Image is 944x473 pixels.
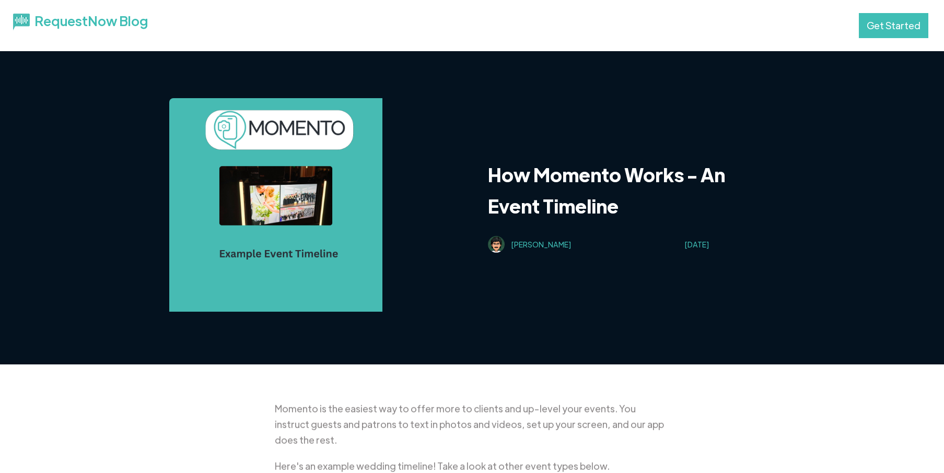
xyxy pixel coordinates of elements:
div: [DATE] [684,238,709,251]
p: Momento is the easiest way to offer more to clients and up-level your events. You instruct guests... [275,401,669,448]
img: Spotify Image [169,98,383,312]
div: [PERSON_NAME] [511,238,571,251]
h3: How Momento Works - An Event Timeline [488,159,775,221]
div: RequestNow Blog [34,13,196,38]
a: Get Started [859,13,928,38]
